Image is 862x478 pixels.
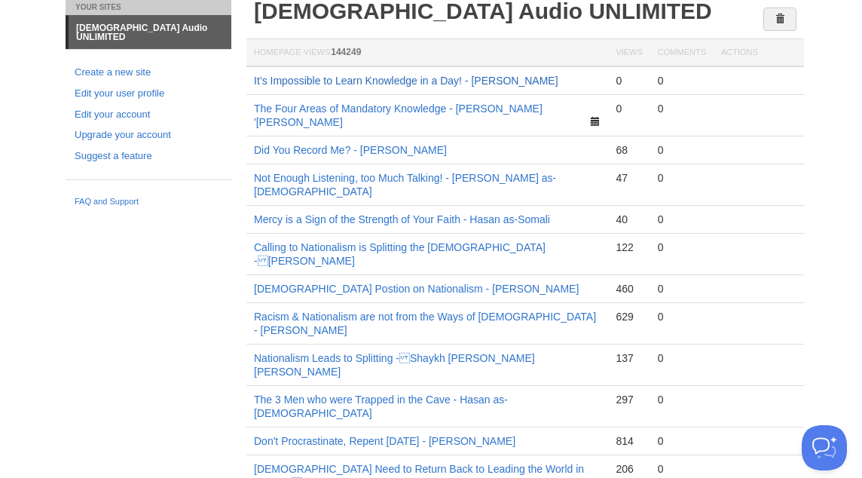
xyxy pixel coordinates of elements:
[69,16,231,49] a: [DEMOGRAPHIC_DATA] Audio UNLIMITED
[254,213,550,225] a: Mercy is a Sign of the Strength of Your Faith - Hasan as-Somali
[616,310,642,323] div: 629
[802,425,847,470] iframe: Help Scout Beacon - Open
[616,282,642,296] div: 460
[616,393,642,406] div: 297
[246,39,608,67] th: Homepage Views
[254,172,556,198] a: Not Enough Listening, too Much Talking! - [PERSON_NAME] as-[DEMOGRAPHIC_DATA]
[616,351,642,365] div: 137
[658,171,706,185] div: 0
[608,39,650,67] th: Views
[658,74,706,87] div: 0
[616,102,642,115] div: 0
[658,310,706,323] div: 0
[254,435,515,447] a: Don't Procrastinate, Repent [DATE] - [PERSON_NAME]
[658,213,706,226] div: 0
[75,127,222,143] a: Upgrade your account
[254,311,596,336] a: Racism & Nationalism are not from the Ways of [DEMOGRAPHIC_DATA] - [PERSON_NAME]
[75,107,222,123] a: Edit your account
[658,434,706,448] div: 0
[616,462,642,476] div: 206
[658,351,706,365] div: 0
[616,434,642,448] div: 814
[75,195,222,209] a: FAQ and Support
[254,241,546,267] a: Calling to Nationalism is Splitting the [DEMOGRAPHIC_DATA] - [PERSON_NAME]
[616,74,642,87] div: 0
[650,39,714,67] th: Comments
[254,283,579,295] a: [DEMOGRAPHIC_DATA] Postion on Nationalism - [PERSON_NAME]
[616,213,642,226] div: 40
[658,241,706,254] div: 0
[254,352,535,378] a: Nationalism Leads to Splitting - Shaykh [PERSON_NAME] [PERSON_NAME]
[658,282,706,296] div: 0
[254,103,543,128] a: The Four Areas of Mandatory Knowledge - [PERSON_NAME] '[PERSON_NAME]
[75,149,222,164] a: Suggest a feature
[658,462,706,476] div: 0
[616,171,642,185] div: 47
[658,393,706,406] div: 0
[331,47,361,57] span: 144249
[714,39,804,67] th: Actions
[658,143,706,157] div: 0
[254,394,508,419] a: The 3 Men who were Trapped in the Cave - Hasan as-[DEMOGRAPHIC_DATA]
[254,75,558,87] a: It’s Impossible to Learn Knowledge in a Day! - [PERSON_NAME]
[658,102,706,115] div: 0
[75,86,222,102] a: Edit your user profile
[254,144,447,156] a: Did You Record Me? - [PERSON_NAME]
[616,241,642,254] div: 122
[75,65,222,81] a: Create a new site
[616,143,642,157] div: 68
